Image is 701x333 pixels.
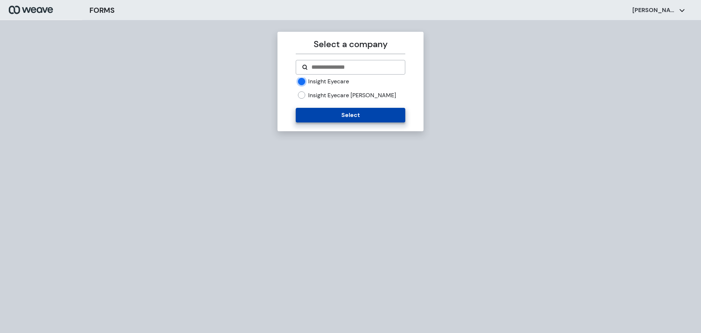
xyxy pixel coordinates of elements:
p: [PERSON_NAME] [632,6,676,14]
label: Insight Eyecare [308,77,349,86]
h3: FORMS [89,5,115,16]
button: Select [296,108,405,122]
label: Insight Eyecare [PERSON_NAME] [308,91,396,99]
p: Select a company [296,38,405,51]
input: Search [311,63,399,72]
